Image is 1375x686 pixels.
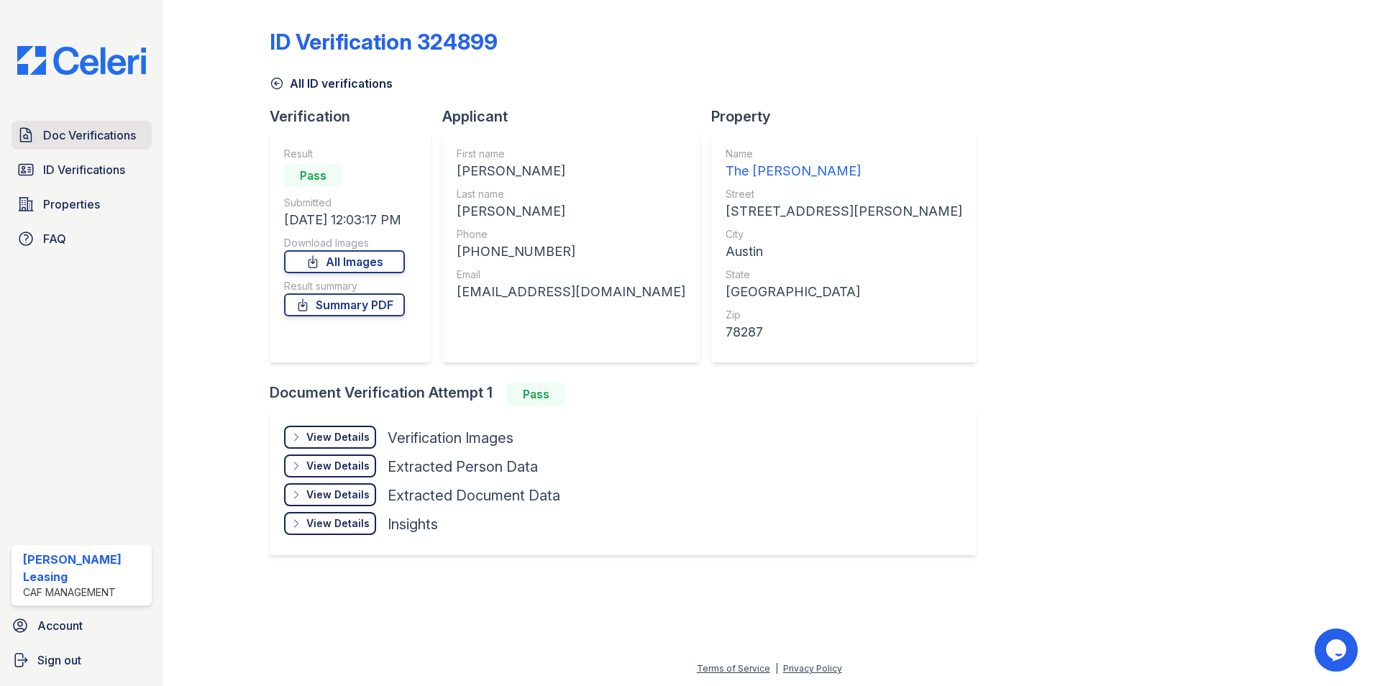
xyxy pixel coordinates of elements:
iframe: chat widget [1315,628,1361,672]
div: [DATE] 12:03:17 PM [284,210,405,230]
div: Applicant [442,106,711,127]
div: Phone [457,227,685,242]
div: Verification [270,106,442,127]
div: 78287 [726,322,962,342]
div: [GEOGRAPHIC_DATA] [726,282,962,302]
div: View Details [306,459,370,473]
a: Sign out [6,646,157,674]
div: Result summary [284,279,405,293]
div: City [726,227,962,242]
div: View Details [306,430,370,444]
div: Result [284,147,405,161]
a: ID Verifications [12,155,152,184]
div: View Details [306,488,370,502]
div: CAF Management [23,585,146,600]
div: Property [711,106,988,127]
div: Last name [457,187,685,201]
div: Email [457,267,685,282]
a: Summary PDF [284,293,405,316]
div: | [775,663,778,674]
div: First name [457,147,685,161]
div: [EMAIL_ADDRESS][DOMAIN_NAME] [457,282,685,302]
div: Insights [388,514,438,534]
a: Name The [PERSON_NAME] [726,147,962,181]
div: Download Images [284,236,405,250]
div: Pass [507,383,565,406]
a: Terms of Service [697,663,770,674]
div: Extracted Person Data [388,457,538,477]
div: View Details [306,516,370,531]
div: ID Verification 324899 [270,29,498,55]
div: The [PERSON_NAME] [726,161,962,181]
a: All Images [284,250,405,273]
div: Verification Images [388,428,513,448]
span: Doc Verifications [43,127,136,144]
div: [PHONE_NUMBER] [457,242,685,262]
div: Street [726,187,962,201]
div: [PERSON_NAME] [457,201,685,221]
img: CE_Logo_Blue-a8612792a0a2168367f1c8372b55b34899dd931a85d93a1a3d3e32e68fde9ad4.png [6,46,157,75]
div: Zip [726,308,962,322]
a: Account [6,611,157,640]
div: State [726,267,962,282]
span: FAQ [43,230,66,247]
a: FAQ [12,224,152,253]
div: Name [726,147,962,161]
div: [PERSON_NAME] Leasing [23,551,146,585]
a: Properties [12,190,152,219]
div: Pass [284,164,342,187]
span: Sign out [37,651,81,669]
span: Account [37,617,83,634]
div: [PERSON_NAME] [457,161,685,181]
div: Extracted Document Data [388,485,560,506]
a: All ID verifications [270,75,393,92]
span: ID Verifications [43,161,125,178]
div: [STREET_ADDRESS][PERSON_NAME] [726,201,962,221]
span: Properties [43,196,100,213]
a: Doc Verifications [12,121,152,150]
div: Document Verification Attempt 1 [270,383,988,406]
a: Privacy Policy [783,663,842,674]
div: Austin [726,242,962,262]
div: Submitted [284,196,405,210]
